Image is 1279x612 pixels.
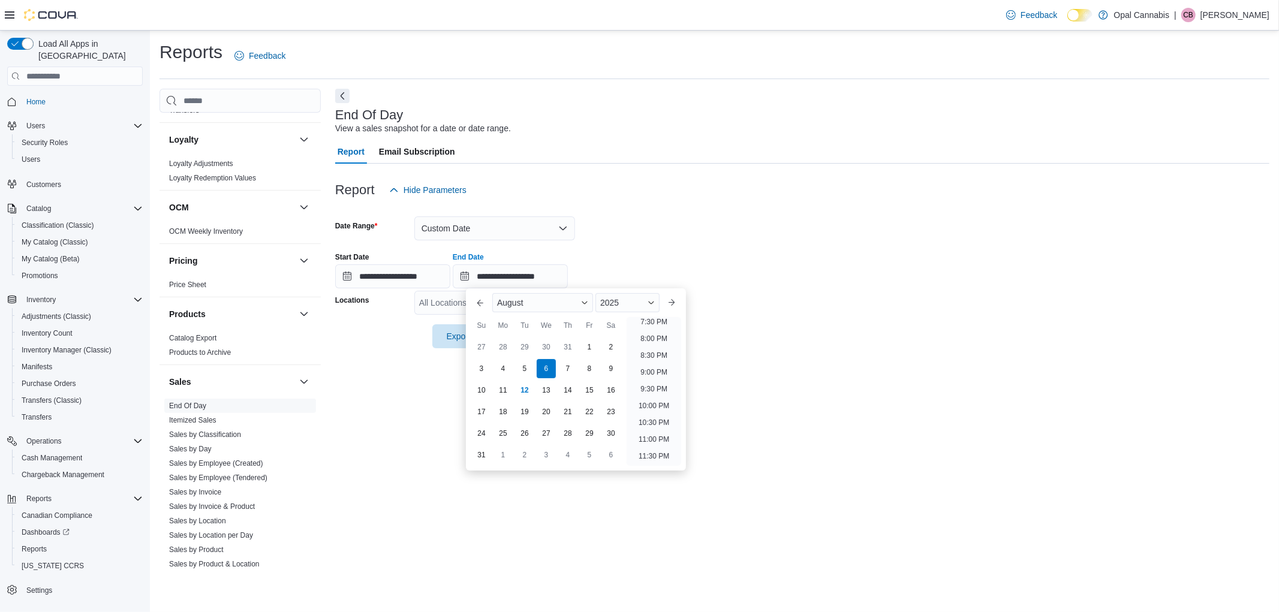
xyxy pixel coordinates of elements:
span: Sales by Day [169,444,212,454]
div: Button. Open the month selector. August is currently selected. [492,293,593,312]
a: My Catalog (Beta) [17,252,85,266]
button: Classification (Classic) [12,217,148,234]
div: day-6 [601,445,621,465]
button: Inventory Manager (Classic) [12,342,148,358]
li: 9:30 PM [636,382,672,396]
span: Manifests [22,362,52,372]
span: Products to Archive [169,348,231,357]
div: day-26 [515,424,534,443]
div: day-12 [515,381,534,400]
span: Dashboards [22,527,70,537]
div: day-7 [558,359,577,378]
div: day-30 [601,424,621,443]
span: OCM Weekly Inventory [169,227,243,236]
span: My Catalog (Beta) [17,252,143,266]
a: Home [22,95,50,109]
div: Sa [601,316,621,335]
span: Washington CCRS [17,559,143,573]
span: Canadian Compliance [22,511,92,520]
li: 8:30 PM [636,348,672,363]
span: Loyalty Adjustments [169,159,233,168]
button: Reports [2,490,148,507]
div: day-11 [493,381,513,400]
span: Promotions [22,271,58,281]
button: Users [12,151,148,168]
a: Loyalty Redemption Values [169,174,256,182]
button: Custom Date [414,216,575,240]
div: day-5 [580,445,599,465]
span: Catalog [26,204,51,213]
button: My Catalog (Classic) [12,234,148,251]
button: Security Roles [12,134,148,151]
span: Manifests [17,360,143,374]
button: Loyalty [297,132,311,147]
button: Settings [2,581,148,599]
a: [US_STATE] CCRS [17,559,89,573]
span: Purchase Orders [17,376,143,391]
span: Purchase Orders [22,379,76,388]
span: Security Roles [22,138,68,147]
span: Load All Apps in [GEOGRAPHIC_DATA] [34,38,143,62]
div: August, 2025 [471,336,622,466]
a: Sales by Product & Location [169,560,260,568]
button: Pricing [297,254,311,268]
div: Pricing [160,278,321,297]
div: Su [472,316,491,335]
span: Classification (Classic) [17,218,143,233]
div: day-31 [558,337,577,357]
button: Users [22,119,50,133]
li: 7:30 PM [636,315,672,329]
button: Adjustments (Classic) [12,308,148,325]
a: Dashboards [17,525,74,539]
div: day-5 [515,359,534,378]
span: Settings [26,586,52,595]
span: Sales by Employee (Tendered) [169,473,267,483]
span: Transfers (Classic) [17,393,143,408]
a: Sales by Invoice & Product [169,502,255,511]
div: Loyalty [160,156,321,190]
a: Transfers [17,410,56,424]
button: My Catalog (Beta) [12,251,148,267]
span: Sales by Invoice [169,487,221,497]
div: day-14 [558,381,577,400]
div: day-27 [537,424,556,443]
div: Fr [580,316,599,335]
a: Sales by Day [169,445,212,453]
li: 11:00 PM [634,432,674,447]
button: Inventory [22,293,61,307]
li: 9:00 PM [636,365,672,379]
span: Inventory Manager (Classic) [22,345,112,355]
h3: Report [335,183,375,197]
span: Operations [26,436,62,446]
span: CB [1184,8,1194,22]
p: Opal Cannabis [1114,8,1170,22]
li: 11:30 PM [634,449,674,463]
span: Cash Management [17,451,143,465]
input: Press the down key to open a popover containing a calendar. [335,264,450,288]
li: 10:00 PM [634,399,674,413]
span: Operations [22,434,143,448]
a: Customers [22,177,66,192]
button: OCM [297,200,311,215]
div: day-25 [493,424,513,443]
a: Sales by Employee (Created) [169,459,263,468]
img: Cova [24,9,78,21]
button: Manifests [12,358,148,375]
a: Purchase Orders [17,376,81,391]
span: Users [26,121,45,131]
span: Loyalty Redemption Values [169,173,256,183]
div: day-29 [515,337,534,357]
div: day-8 [580,359,599,378]
button: Next month [662,293,681,312]
a: Users [17,152,45,167]
div: day-1 [493,445,513,465]
div: day-4 [493,359,513,378]
div: day-3 [472,359,491,378]
button: Sales [169,376,294,388]
a: Canadian Compliance [17,508,97,523]
a: Inventory Count [17,326,77,340]
a: End Of Day [169,402,206,410]
div: Tu [515,316,534,335]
